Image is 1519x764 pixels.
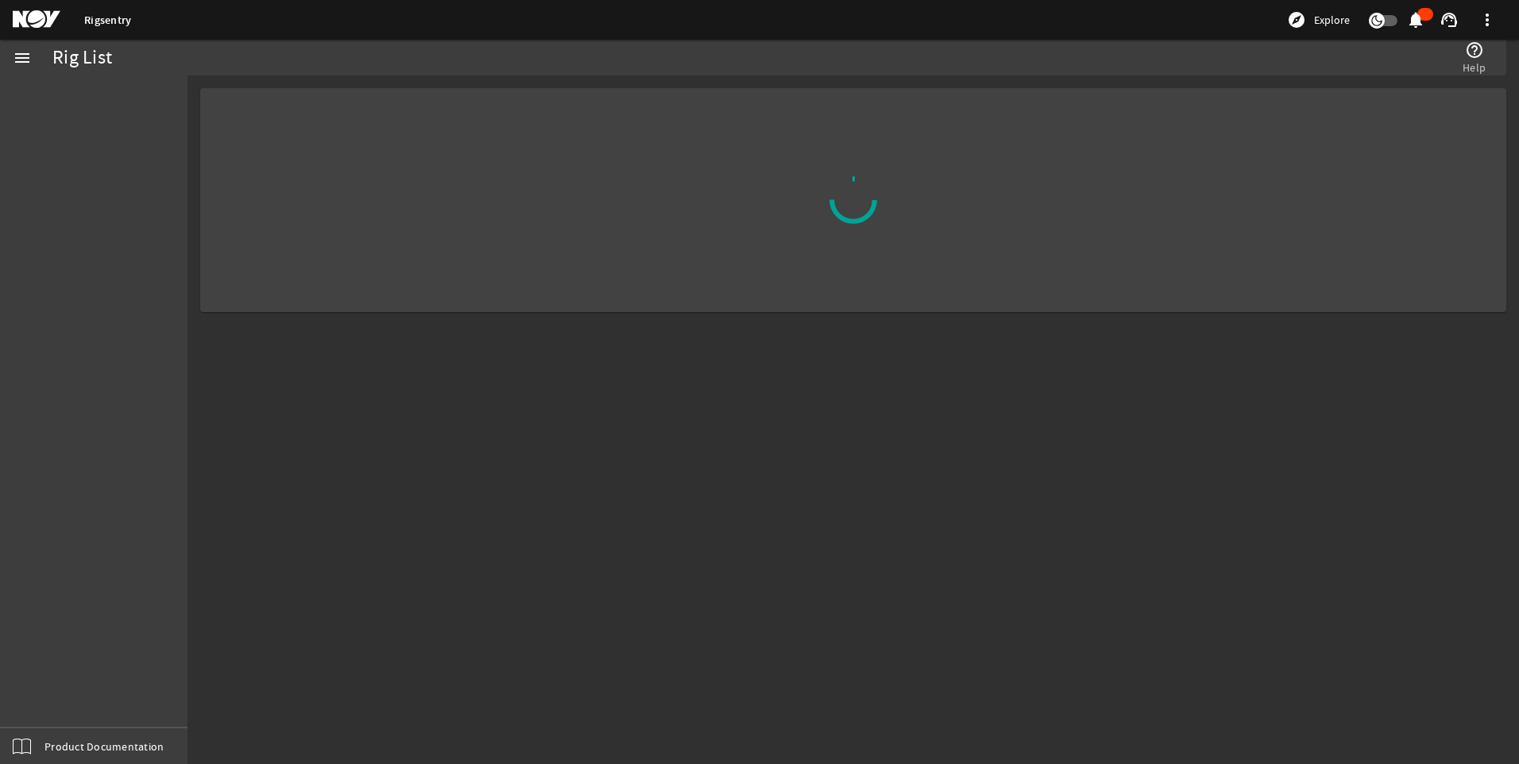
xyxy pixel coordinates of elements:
button: Explore [1281,7,1356,33]
mat-icon: notifications [1406,10,1425,29]
span: Help [1463,60,1486,75]
mat-icon: support_agent [1440,10,1459,29]
mat-icon: menu [13,48,32,68]
mat-icon: help_outline [1465,41,1484,60]
span: Explore [1314,12,1350,28]
a: Rigsentry [84,13,131,28]
mat-icon: explore [1287,10,1306,29]
span: Product Documentation [44,739,164,754]
div: Rig List [52,50,112,66]
button: more_vert [1468,1,1506,39]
